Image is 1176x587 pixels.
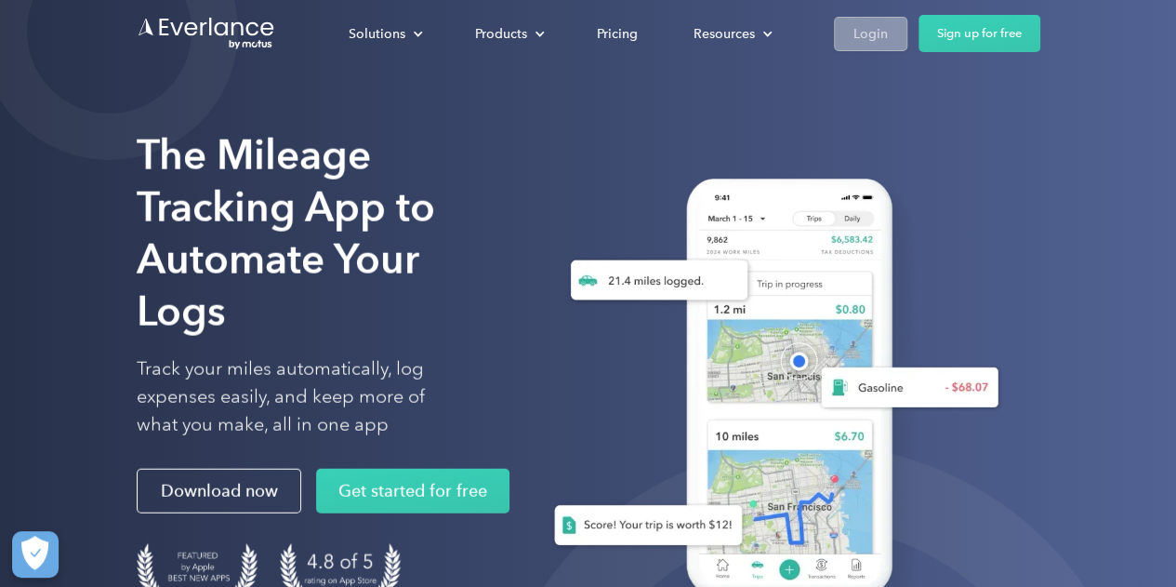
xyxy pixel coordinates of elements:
div: Solutions [330,18,438,50]
div: Products [456,18,560,50]
a: Login [834,17,907,51]
a: Go to homepage [137,16,276,51]
a: Sign up for free [918,15,1040,52]
a: Download now [137,469,301,514]
a: Pricing [578,18,656,50]
div: Products [475,22,527,46]
div: Pricing [597,22,638,46]
div: Resources [694,22,755,46]
div: Login [853,22,888,46]
a: Get started for free [316,469,509,514]
div: Solutions [349,22,405,46]
strong: The Mileage Tracking App to Automate Your Logs [137,130,435,336]
div: Resources [675,18,787,50]
p: Track your miles automatically, log expenses easily, and keep more of what you make, all in one app [137,355,469,439]
button: Cookies Settings [12,531,59,578]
